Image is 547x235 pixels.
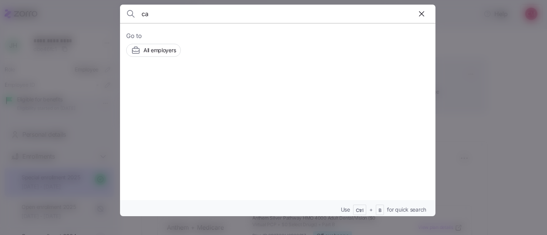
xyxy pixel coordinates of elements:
span: B [379,207,382,214]
span: + [369,206,373,213]
span: Use [341,206,350,213]
span: Ctrl [356,207,364,214]
span: Go to [126,31,429,41]
button: All employers [126,44,181,57]
span: All employers [143,46,176,54]
span: for quick search [387,206,426,213]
